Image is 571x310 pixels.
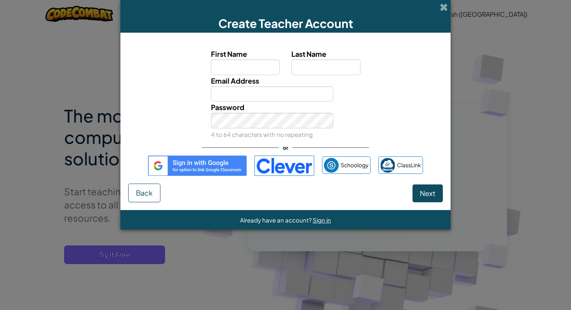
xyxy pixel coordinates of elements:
[136,188,153,197] span: Back
[211,76,259,85] span: Email Address
[313,216,331,224] a: Sign in
[211,103,244,112] span: Password
[380,158,395,173] img: classlink-logo-small.png
[291,49,326,58] span: Last Name
[420,189,435,198] span: Next
[279,142,292,153] span: or
[148,156,247,176] img: gplus_sso_button2.svg
[324,158,339,173] img: schoology.png
[211,131,313,138] small: 4 to 64 characters with no repeating
[240,216,313,224] span: Already have an account?
[218,16,353,31] span: Create Teacher Account
[128,184,160,202] button: Back
[211,49,247,58] span: First Name
[413,184,443,202] button: Next
[254,156,314,176] img: clever-logo-blue.png
[397,159,421,171] span: ClassLink
[341,159,369,171] span: Schoology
